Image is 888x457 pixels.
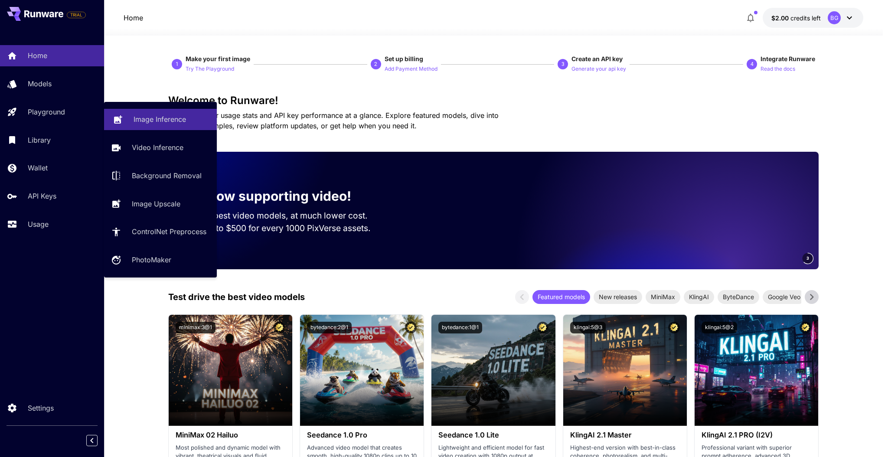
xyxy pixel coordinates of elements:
[104,249,217,271] a: PhotoMaker
[594,292,642,301] span: New releases
[28,191,56,201] p: API Keys
[563,315,687,426] img: alt
[176,431,285,439] h3: MiniMax 02 Hailuo
[132,170,202,181] p: Background Removal
[132,142,183,153] p: Video Inference
[134,114,186,124] p: Image Inference
[168,291,305,304] p: Test drive the best video models
[104,137,217,158] a: Video Inference
[168,95,819,107] h3: Welcome to Runware!
[763,292,806,301] span: Google Veo
[800,322,811,333] button: Certified Model – Vetted for best performance and includes a commercial license.
[176,322,215,333] button: minimax:3@1
[132,226,206,237] p: ControlNet Preprocess
[28,403,54,413] p: Settings
[790,14,821,22] span: credits left
[537,322,548,333] button: Certified Model – Vetted for best performance and includes a commercial license.
[104,165,217,186] a: Background Removal
[668,322,680,333] button: Certified Model – Vetted for best performance and includes a commercial license.
[771,13,821,23] div: $2.00
[104,193,217,214] a: Image Upscale
[431,315,555,426] img: alt
[307,322,352,333] button: bytedance:2@1
[93,433,104,448] div: Collapse sidebar
[300,315,424,426] img: alt
[374,60,377,68] p: 2
[570,431,680,439] h3: KlingAI 2.1 Master
[124,13,143,23] nav: breadcrumb
[405,322,417,333] button: Certified Model – Vetted for best performance and includes a commercial license.
[771,14,790,22] span: $2.00
[28,107,65,117] p: Playground
[307,431,417,439] h3: Seedance 1.0 Pro
[104,221,217,242] a: ControlNet Preprocess
[28,135,51,145] p: Library
[67,12,85,18] span: TRIAL
[562,60,565,68] p: 3
[761,55,815,62] span: Integrate Runware
[761,65,795,73] p: Read the docs
[67,10,86,20] span: Add your payment card to enable full platform functionality.
[751,60,754,68] p: 4
[86,435,98,446] button: Collapse sidebar
[132,255,171,265] p: PhotoMaker
[186,65,234,73] p: Try The Playground
[274,322,285,333] button: Certified Model – Vetted for best performance and includes a commercial license.
[702,322,737,333] button: klingai:5@2
[385,55,423,62] span: Set up billing
[532,292,590,301] span: Featured models
[169,315,292,426] img: alt
[28,78,52,89] p: Models
[806,255,809,261] span: 3
[176,60,179,68] p: 1
[684,292,714,301] span: KlingAI
[438,431,548,439] h3: Seedance 1.0 Lite
[186,55,250,62] span: Make your first image
[28,50,47,61] p: Home
[570,322,606,333] button: klingai:5@3
[182,222,384,235] p: Save up to $500 for every 1000 PixVerse assets.
[718,292,759,301] span: ByteDance
[571,55,623,62] span: Create an API key
[763,8,863,28] button: $2.00
[571,65,626,73] p: Generate your api key
[132,199,180,209] p: Image Upscale
[28,163,48,173] p: Wallet
[438,322,482,333] button: bytedance:1@1
[695,315,818,426] img: alt
[828,11,841,24] div: BG
[206,186,351,206] p: Now supporting video!
[104,109,217,130] a: Image Inference
[702,431,811,439] h3: KlingAI 2.1 PRO (I2V)
[385,65,437,73] p: Add Payment Method
[28,219,49,229] p: Usage
[124,13,143,23] p: Home
[168,111,499,130] span: Check out your usage stats and API key performance at a glance. Explore featured models, dive int...
[646,292,680,301] span: MiniMax
[182,209,384,222] p: Run the best video models, at much lower cost.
